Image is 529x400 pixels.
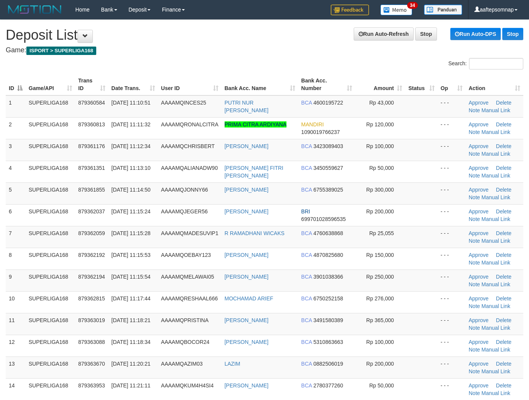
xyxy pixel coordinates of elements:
[469,252,489,258] a: Approve
[369,230,394,236] span: Rp 25,055
[161,230,218,236] span: AAAAMQMADESUVIP1
[301,208,310,215] span: BRI
[496,100,511,106] a: Delete
[26,226,75,248] td: SUPERLIGA168
[78,274,105,280] span: 879362194
[481,347,510,353] a: Manual Link
[225,382,269,389] a: [PERSON_NAME]
[496,252,511,258] a: Delete
[301,317,312,323] span: BCA
[26,204,75,226] td: SUPERLIGA168
[6,356,26,378] td: 13
[26,291,75,313] td: SUPERLIGA168
[469,260,480,266] a: Note
[438,248,466,269] td: - - -
[314,100,343,106] span: Copy 4600195722 to clipboard
[225,274,269,280] a: [PERSON_NAME]
[481,260,510,266] a: Manual Link
[6,95,26,118] td: 1
[6,204,26,226] td: 6
[6,248,26,269] td: 8
[438,95,466,118] td: - - -
[112,317,150,323] span: [DATE] 11:18:21
[6,47,523,54] h4: Game:
[481,368,510,374] a: Manual Link
[6,139,26,161] td: 3
[75,74,108,95] th: Trans ID: activate to sort column ascending
[78,100,105,106] span: 879360584
[301,216,346,222] span: Copy 699701028596535 to clipboard
[450,28,501,40] a: Run Auto-DPS
[6,161,26,182] td: 4
[26,117,75,139] td: SUPERLIGA168
[222,74,298,95] th: Bank Acc. Name: activate to sort column ascending
[415,27,437,40] a: Stop
[366,295,394,302] span: Rp 276,000
[112,252,150,258] span: [DATE] 11:15:53
[366,274,394,280] span: Rp 250,000
[481,390,510,396] a: Manual Link
[438,335,466,356] td: - - -
[26,269,75,291] td: SUPERLIGA168
[161,165,218,171] span: AAAAMQALIANADW90
[496,317,511,323] a: Delete
[469,281,480,287] a: Note
[469,107,480,113] a: Note
[481,216,510,222] a: Manual Link
[225,187,269,193] a: [PERSON_NAME]
[161,121,218,127] span: AAAAMQRONALCITRA
[366,187,394,193] span: Rp 300,000
[496,165,511,171] a: Delete
[448,58,523,69] label: Search:
[6,335,26,356] td: 12
[314,382,343,389] span: Copy 2780377260 to clipboard
[6,226,26,248] td: 7
[6,269,26,291] td: 9
[225,143,269,149] a: [PERSON_NAME]
[26,139,75,161] td: SUPERLIGA168
[314,361,343,367] span: Copy 0882506019 to clipboard
[78,187,105,193] span: 879361855
[314,317,343,323] span: Copy 3491580389 to clipboard
[496,295,511,302] a: Delete
[369,382,394,389] span: Rp 50,000
[78,143,105,149] span: 879361176
[301,143,312,149] span: BCA
[314,187,343,193] span: Copy 6755389025 to clipboard
[225,208,269,215] a: [PERSON_NAME]
[469,208,489,215] a: Approve
[469,165,489,171] a: Approve
[314,339,343,345] span: Copy 5310863663 to clipboard
[225,121,286,127] a: PRIMA CITRA ARDIYANA
[481,129,510,135] a: Manual Link
[301,121,324,127] span: MANDIRI
[161,252,211,258] span: AAAAMQOEBAY123
[496,187,511,193] a: Delete
[314,252,343,258] span: Copy 4870825680 to clipboard
[469,100,489,106] a: Approve
[301,274,312,280] span: BCA
[481,151,510,157] a: Manual Link
[366,121,394,127] span: Rp 120,000
[502,28,523,40] a: Stop
[438,74,466,95] th: Op: activate to sort column ascending
[112,143,150,149] span: [DATE] 11:12:34
[469,368,480,374] a: Note
[112,165,150,171] span: [DATE] 11:13:10
[496,208,511,215] a: Delete
[301,187,312,193] span: BCA
[438,139,466,161] td: - - -
[366,339,394,345] span: Rp 100,000
[469,58,523,69] input: Search:
[481,107,510,113] a: Manual Link
[161,382,214,389] span: AAAAMQKUM4H4SI4
[438,356,466,378] td: - - -
[78,252,105,258] span: 879362192
[158,74,222,95] th: User ID: activate to sort column ascending
[225,295,273,302] a: MOCHAMAD ARIEF
[469,295,489,302] a: Approve
[405,74,437,95] th: Status: activate to sort column ascending
[438,269,466,291] td: - - -
[112,382,150,389] span: [DATE] 11:21:11
[26,335,75,356] td: SUPERLIGA168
